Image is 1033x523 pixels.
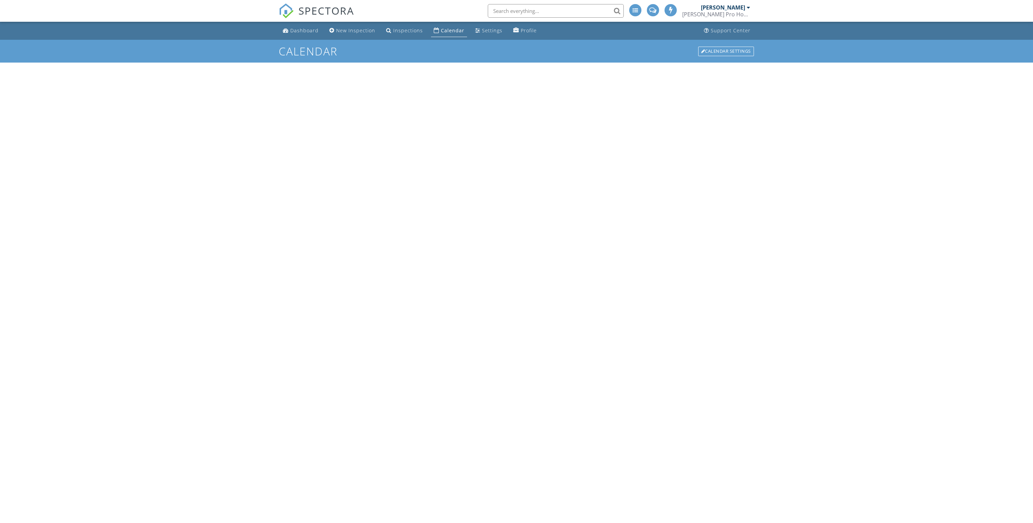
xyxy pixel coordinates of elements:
div: Inspections [393,27,423,34]
div: Profile [521,27,537,34]
div: Settings [482,27,502,34]
div: Ellingwood Pro Home Inspections [682,11,750,18]
a: New Inspection [327,24,378,37]
h1: Calendar [279,45,755,57]
img: The Best Home Inspection Software - Spectora [279,3,294,18]
a: Support Center [701,24,753,37]
div: [PERSON_NAME] [701,4,745,11]
a: Calendar Settings [698,46,755,57]
span: SPECTORA [298,3,354,18]
div: Support Center [711,27,751,34]
div: New Inspection [336,27,375,34]
a: Inspections [383,24,426,37]
input: Search everything... [488,4,624,18]
div: Calendar Settings [698,47,754,56]
div: Dashboard [290,27,318,34]
a: Calendar [431,24,467,37]
div: Calendar [441,27,464,34]
a: Profile [511,24,539,37]
a: Settings [472,24,505,37]
a: Dashboard [280,24,321,37]
a: SPECTORA [279,9,354,23]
